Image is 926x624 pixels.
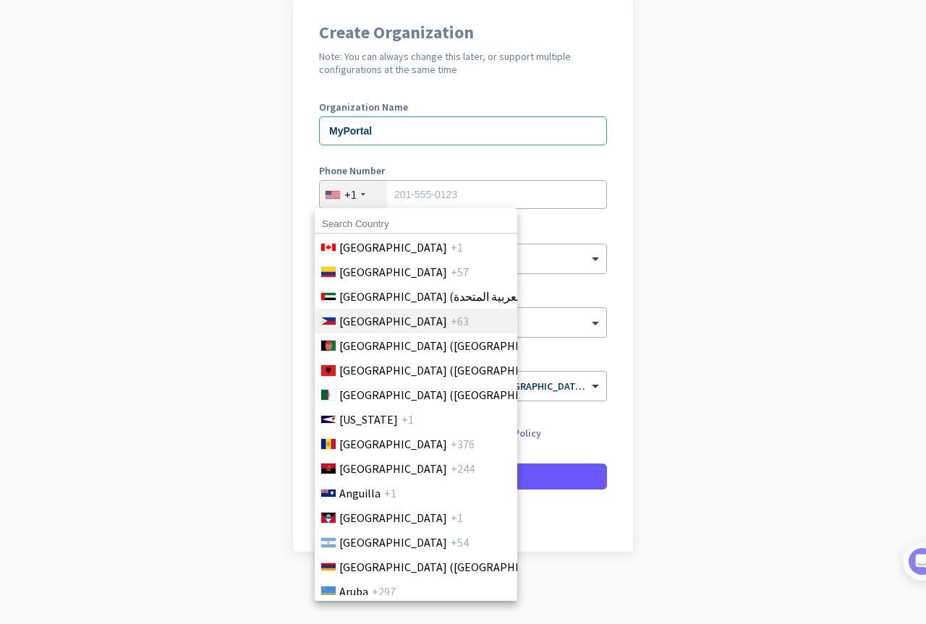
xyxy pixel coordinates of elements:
span: +1 [384,484,396,502]
span: [GEOGRAPHIC_DATA] (‫[GEOGRAPHIC_DATA]‬‎) [339,386,565,403]
span: +1 [451,509,463,526]
span: [GEOGRAPHIC_DATA] (‫[GEOGRAPHIC_DATA]‬‎) [339,337,565,354]
span: [GEOGRAPHIC_DATA] ([GEOGRAPHIC_DATA]) [339,362,565,379]
span: +1 [451,239,463,256]
span: [US_STATE] [339,411,398,428]
span: +57 [451,263,469,281]
span: +1 [402,411,414,428]
span: [GEOGRAPHIC_DATA] [339,509,447,526]
span: [GEOGRAPHIC_DATA] [339,534,447,551]
span: +297 [372,583,396,600]
span: +376 [451,435,475,453]
span: [GEOGRAPHIC_DATA] [339,239,447,256]
span: [GEOGRAPHIC_DATA] [339,312,447,330]
span: Aruba [339,583,368,600]
span: [GEOGRAPHIC_DATA] [339,263,447,281]
span: +244 [451,460,475,477]
span: +63 [451,312,469,330]
span: [GEOGRAPHIC_DATA] ([GEOGRAPHIC_DATA]) [339,558,565,576]
span: [GEOGRAPHIC_DATA] (‫الإمارات العربية المتحدة‬‎) [339,288,568,305]
input: Search Country [315,215,517,234]
span: [GEOGRAPHIC_DATA] [339,435,447,453]
span: [GEOGRAPHIC_DATA] [339,460,447,477]
span: +54 [451,534,469,551]
span: Anguilla [339,484,381,502]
